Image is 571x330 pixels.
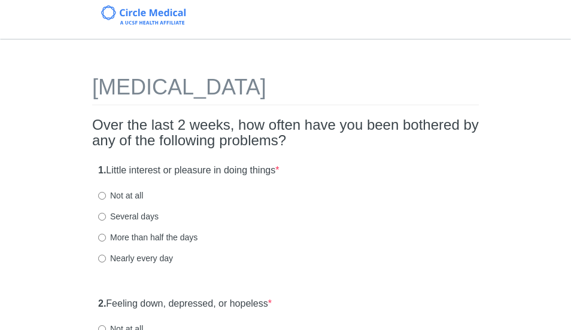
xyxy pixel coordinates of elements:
[98,298,106,308] strong: 2.
[98,190,143,201] label: Not at all
[98,164,279,178] label: Little interest or pleasure in doing things
[98,231,198,243] label: More than half the days
[92,75,479,105] h1: [MEDICAL_DATA]
[98,213,106,221] input: Several days
[101,5,186,25] img: Circle Medical Logo
[98,192,106,200] input: Not at all
[98,252,173,264] label: Nearly every day
[98,255,106,262] input: Nearly every day
[92,117,479,149] h2: Over the last 2 weeks, how often have you been bothered by any of the following problems?
[98,297,272,311] label: Feeling down, depressed, or hopeless
[98,165,106,175] strong: 1.
[98,210,159,222] label: Several days
[98,234,106,242] input: More than half the days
